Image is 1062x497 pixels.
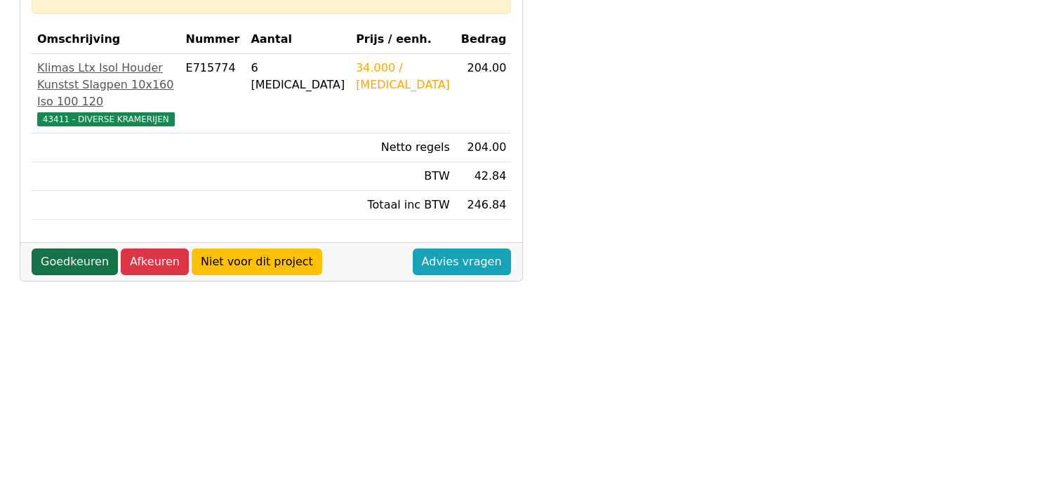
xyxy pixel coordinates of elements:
th: Prijs / eenh. [350,25,456,54]
a: Goedkeuren [32,249,118,275]
td: E715774 [180,54,246,133]
span: 43411 - DIVERSE KRAMERIJEN [37,112,175,126]
th: Nummer [180,25,246,54]
td: BTW [350,162,456,191]
td: Netto regels [350,133,456,162]
div: 6 [MEDICAL_DATA] [251,60,345,93]
td: 42.84 [456,162,512,191]
td: 204.00 [456,54,512,133]
th: Aantal [245,25,350,54]
td: 204.00 [456,133,512,162]
a: Niet voor dit project [192,249,322,275]
th: Omschrijving [32,25,180,54]
th: Bedrag [456,25,512,54]
td: Totaal inc BTW [350,191,456,220]
a: Afkeuren [121,249,189,275]
div: 34.000 / [MEDICAL_DATA] [356,60,450,93]
td: 246.84 [456,191,512,220]
div: Klimas Ltx Isol Houder Kunstst Slagpen 10x160 Iso 100 120 [37,60,175,110]
a: Advies vragen [413,249,511,275]
a: Klimas Ltx Isol Houder Kunstst Slagpen 10x160 Iso 100 12043411 - DIVERSE KRAMERIJEN [37,60,175,127]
